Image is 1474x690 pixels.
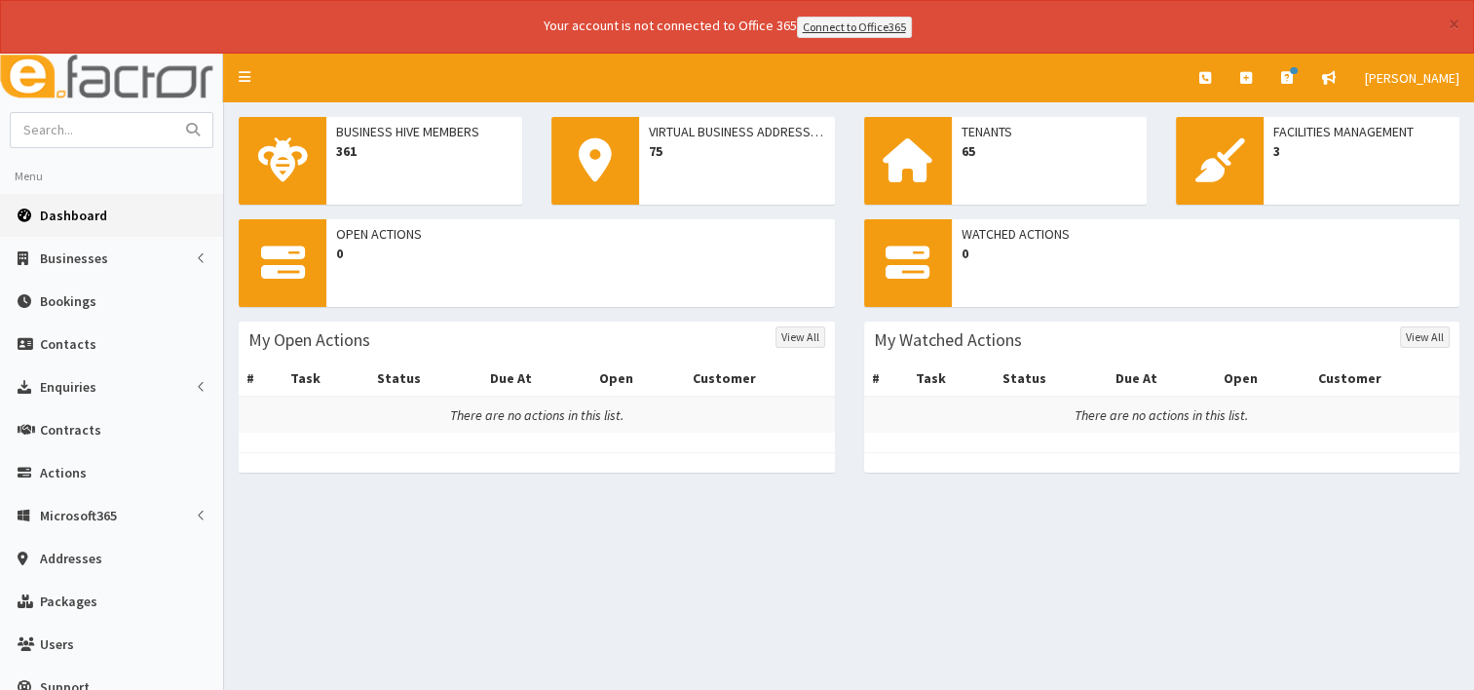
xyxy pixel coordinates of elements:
th: Open [591,361,686,397]
input: Search... [11,113,174,147]
th: Task [908,361,995,397]
span: Addresses [40,550,102,567]
span: 75 [649,141,825,161]
span: 361 [336,141,512,161]
span: Businesses [40,249,108,267]
th: Due At [482,361,591,397]
span: Contracts [40,421,101,439]
h3: My Watched Actions [874,331,1022,349]
span: Microsoft365 [40,507,117,524]
span: 0 [962,244,1451,263]
th: Status [369,361,481,397]
span: Open Actions [336,224,825,244]
span: Users [40,635,74,653]
th: Customer [685,361,834,397]
th: Open [1216,361,1310,397]
span: Bookings [40,292,96,310]
span: Actions [40,464,87,481]
span: Contacts [40,335,96,353]
th: # [864,361,908,397]
span: 3 [1273,141,1450,161]
a: Connect to Office365 [797,17,912,38]
span: Business Hive Members [336,122,512,141]
span: [PERSON_NAME] [1365,69,1459,87]
span: Facilities Management [1273,122,1450,141]
th: Status [995,361,1107,397]
span: 65 [962,141,1138,161]
a: View All [1400,326,1450,348]
i: There are no actions in this list. [1075,406,1248,424]
a: [PERSON_NAME] [1350,54,1474,102]
h3: My Open Actions [248,331,370,349]
span: Watched Actions [962,224,1451,244]
span: 0 [336,244,825,263]
span: Virtual Business Addresses [649,122,825,141]
span: Tenants [962,122,1138,141]
th: Customer [1310,361,1459,397]
div: Your account is not connected to Office 365 [158,16,1298,38]
th: Task [283,361,369,397]
th: # [239,361,283,397]
i: There are no actions in this list. [450,406,624,424]
span: Dashboard [40,207,107,224]
span: Enquiries [40,378,96,396]
button: × [1449,14,1459,34]
a: View All [775,326,825,348]
span: Packages [40,593,97,610]
th: Due At [1107,361,1216,397]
